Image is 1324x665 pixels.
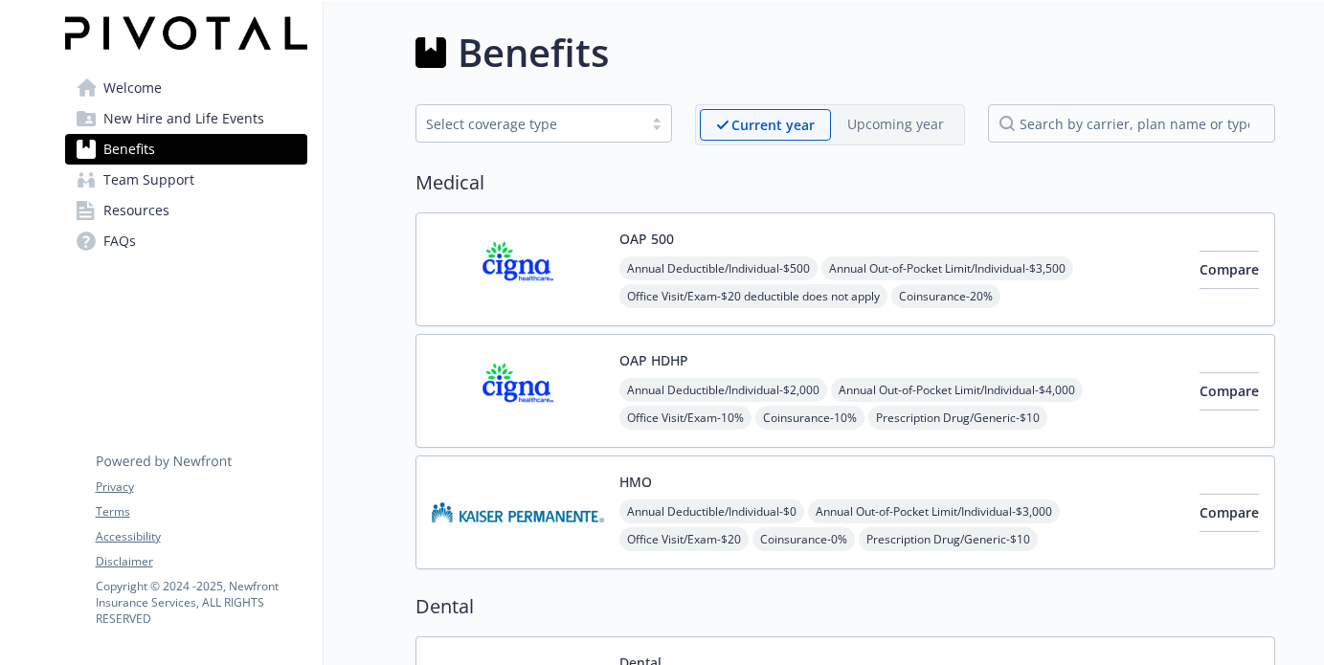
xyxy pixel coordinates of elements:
[859,527,1038,551] span: Prescription Drug/Generic - $10
[988,104,1275,143] input: search by carrier, plan name or type
[619,350,688,370] button: OAP HDHP
[619,406,752,430] span: Office Visit/Exam - 10%
[619,256,818,280] span: Annual Deductible/Individual - $500
[415,168,1275,197] h2: Medical
[831,378,1083,402] span: Annual Out-of-Pocket Limit/Individual - $4,000
[752,527,855,551] span: Coinsurance - 0%
[103,103,264,134] span: New Hire and Life Events
[103,195,169,226] span: Resources
[1200,494,1259,532] button: Compare
[103,134,155,165] span: Benefits
[619,378,827,402] span: Annual Deductible/Individual - $2,000
[619,499,804,523] span: Annual Deductible/Individual - $0
[432,350,604,432] img: CIGNA carrier logo
[619,527,749,551] span: Office Visit/Exam - $20
[96,578,306,627] p: Copyright © 2024 - 2025 , Newfront Insurance Services, ALL RIGHTS RESERVED
[808,499,1060,523] span: Annual Out-of-Pocket Limit/Individual - $3,000
[619,472,652,492] button: HMO
[103,73,162,103] span: Welcome
[1200,372,1259,410] button: Compare
[755,406,864,430] span: Coinsurance - 10%
[831,109,960,141] span: Upcoming year
[96,528,306,545] a: Accessibility
[619,229,674,249] button: OAP 500
[65,226,307,256] a: FAQs
[65,103,307,134] a: New Hire and Life Events
[65,195,307,226] a: Resources
[96,553,306,570] a: Disclaimer
[619,284,887,308] span: Office Visit/Exam - $20 deductible does not apply
[731,115,815,135] p: Current year
[415,592,1275,621] h2: Dental
[65,165,307,195] a: Team Support
[821,256,1073,280] span: Annual Out-of-Pocket Limit/Individual - $3,500
[65,73,307,103] a: Welcome
[103,165,194,195] span: Team Support
[868,406,1047,430] span: Prescription Drug/Generic - $10
[432,472,604,553] img: Kaiser Permanente Insurance Company carrier logo
[847,114,944,134] p: Upcoming year
[891,284,1000,308] span: Coinsurance - 20%
[96,503,306,521] a: Terms
[1200,251,1259,289] button: Compare
[1200,503,1259,521] span: Compare
[96,478,306,496] a: Privacy
[458,24,609,81] h1: Benefits
[65,134,307,165] a: Benefits
[426,114,633,134] div: Select coverage type
[103,226,136,256] span: FAQs
[1200,382,1259,400] span: Compare
[432,229,604,310] img: CIGNA carrier logo
[1200,260,1259,278] span: Compare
